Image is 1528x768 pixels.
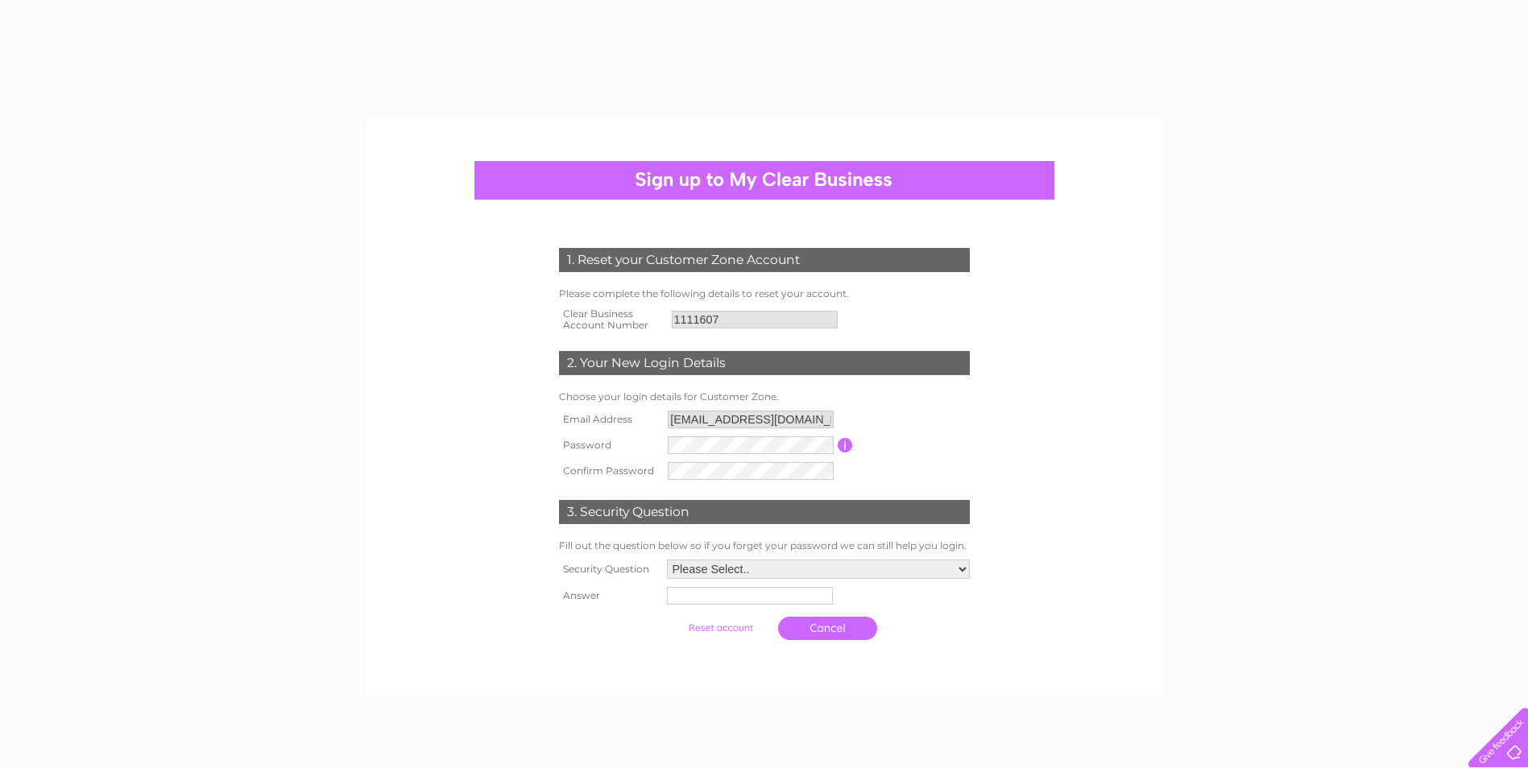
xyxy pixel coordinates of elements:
div: 3. Security Question [559,500,970,524]
td: Fill out the question below so if you forget your password we can still help you login. [555,536,974,555]
th: Email Address [555,407,665,432]
input: Submit [671,617,770,639]
td: Choose your login details for Customer Zone. [555,387,974,407]
div: 2. Your New Login Details [559,351,970,375]
th: Clear Business Account Number [555,303,668,336]
th: Confirm Password [555,458,665,484]
th: Security Question [555,555,663,583]
input: Information [838,438,853,452]
th: Answer [555,583,663,609]
td: Please complete the following details to reset your account. [555,284,974,303]
th: Password [555,432,665,458]
div: 1. Reset your Customer Zone Account [559,248,970,272]
a: Cancel [778,617,877,640]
